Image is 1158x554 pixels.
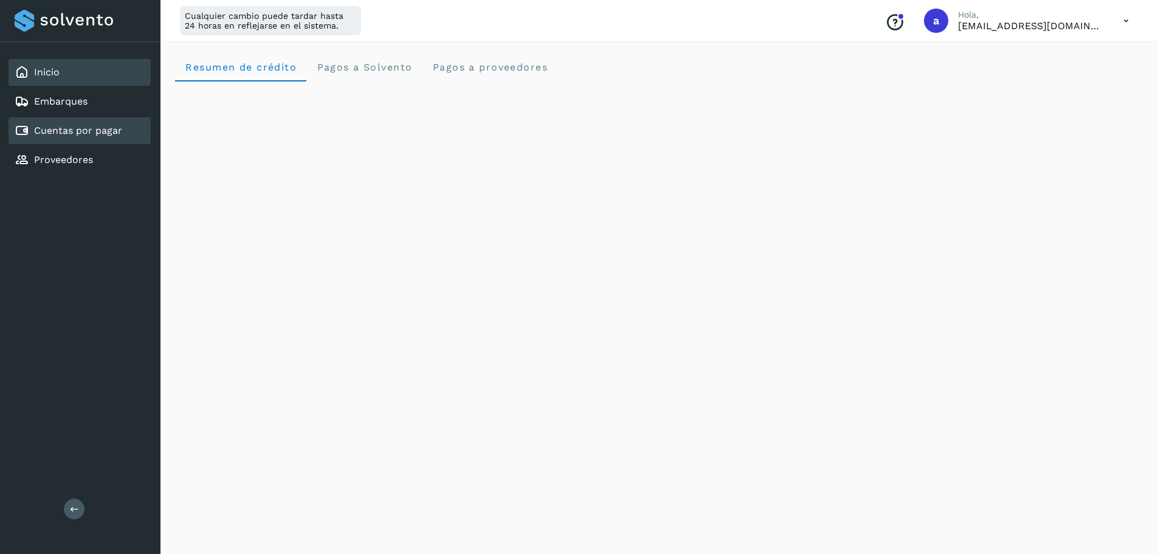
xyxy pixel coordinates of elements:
div: Cualquier cambio puede tardar hasta 24 horas en reflejarse en el sistema. [180,6,361,35]
p: administracion@aplogistica.com [958,20,1104,32]
div: Inicio [9,59,151,86]
a: Embarques [34,95,88,107]
div: Embarques [9,88,151,115]
a: Proveedores [34,154,93,165]
span: Resumen de crédito [185,61,297,73]
span: Pagos a proveedores [432,61,548,73]
a: Inicio [34,66,60,78]
div: Cuentas por pagar [9,117,151,144]
div: Proveedores [9,147,151,173]
a: Cuentas por pagar [34,125,122,136]
span: Pagos a Solvento [316,61,412,73]
p: Hola, [958,10,1104,20]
